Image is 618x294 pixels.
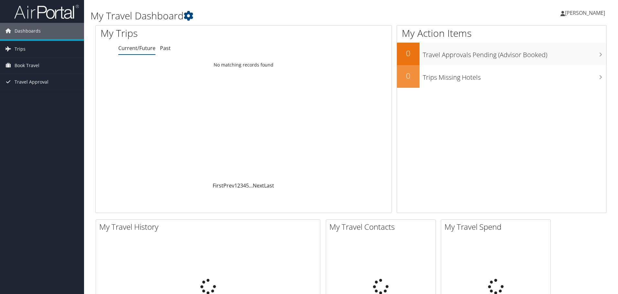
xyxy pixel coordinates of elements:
span: Dashboards [15,23,41,39]
a: 1 [234,182,237,189]
span: Travel Approval [15,74,48,90]
a: 4 [243,182,246,189]
a: 5 [246,182,249,189]
h2: 0 [397,48,420,59]
h1: My Travel Dashboard [91,9,438,23]
h2: My Travel Spend [444,221,550,232]
a: 3 [240,182,243,189]
td: No matching records found [96,59,391,71]
a: First [213,182,223,189]
a: Prev [223,182,234,189]
a: 0Trips Missing Hotels [397,65,606,88]
img: airportal-logo.png [14,4,79,19]
span: Trips [15,41,26,57]
h1: My Action Items [397,26,606,40]
h2: My Travel History [99,221,320,232]
a: 0Travel Approvals Pending (Advisor Booked) [397,43,606,65]
h2: My Travel Contacts [329,221,435,232]
h3: Travel Approvals Pending (Advisor Booked) [423,47,606,59]
h3: Trips Missing Hotels [423,70,606,82]
span: [PERSON_NAME] [565,9,605,16]
span: … [249,182,253,189]
a: [PERSON_NAME] [560,3,612,23]
a: Past [160,45,171,52]
span: Book Travel [15,57,39,74]
h1: My Trips [101,26,263,40]
a: Last [264,182,274,189]
a: Current/Future [118,45,155,52]
a: 2 [237,182,240,189]
h2: 0 [397,70,420,81]
a: Next [253,182,264,189]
